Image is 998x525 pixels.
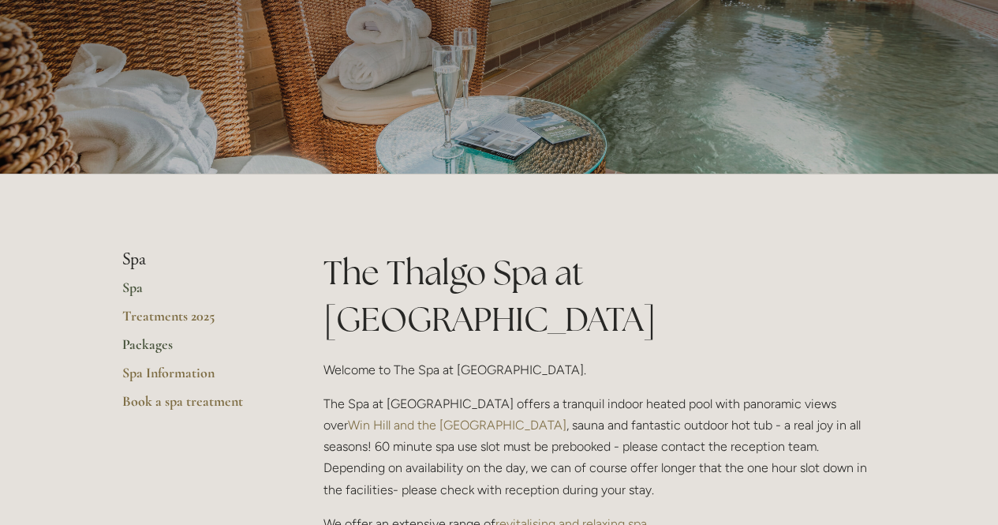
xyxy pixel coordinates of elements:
a: Win Hill and the [GEOGRAPHIC_DATA] [348,418,566,433]
a: Book a spa treatment [122,392,273,421]
p: Welcome to The Spa at [GEOGRAPHIC_DATA]. [323,359,877,381]
h1: The Thalgo Spa at [GEOGRAPHIC_DATA] [323,249,877,343]
li: Spa [122,249,273,270]
a: Spa Information [122,364,273,392]
a: Spa [122,279,273,307]
a: Packages [122,336,273,364]
a: Treatments 2025 [122,307,273,336]
p: The Spa at [GEOGRAPHIC_DATA] offers a tranquil indoor heated pool with panoramic views over , sau... [323,393,877,501]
